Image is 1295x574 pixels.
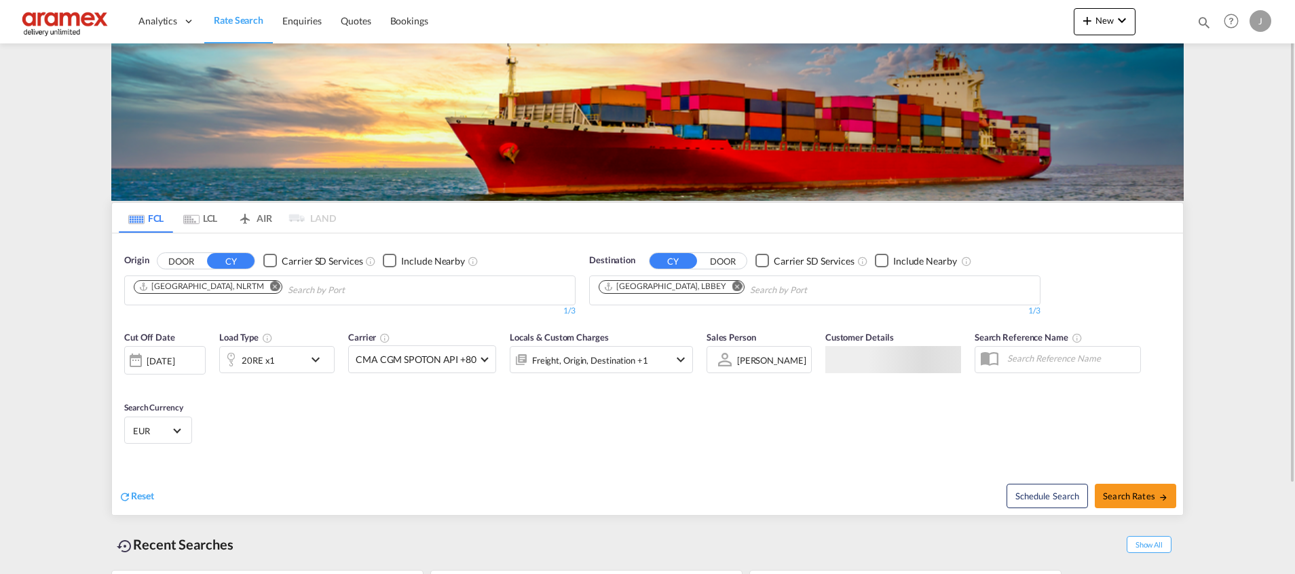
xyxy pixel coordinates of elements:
md-icon: icon-refresh [119,491,131,503]
button: Note: By default Schedule search will only considerorigin ports, destination ports and cut off da... [1007,484,1088,508]
span: EUR [133,425,171,437]
md-icon: icon-backup-restore [117,538,133,554]
md-icon: Your search will be saved by the below given name [1072,332,1083,343]
div: icon-refreshReset [119,489,154,504]
md-icon: icon-arrow-right [1159,493,1168,502]
button: icon-plus 400-fgNewicon-chevron-down [1074,8,1136,35]
input: Chips input. [750,280,879,301]
button: Remove [261,281,282,294]
md-checkbox: Checkbox No Ink [875,254,957,268]
span: Reset [131,490,154,501]
span: Customer Details [825,332,894,343]
md-icon: icon-chevron-down [1114,12,1130,28]
div: Freight Origin Destination Factory Stuffingicon-chevron-down [510,346,693,373]
div: Recent Searches [111,529,239,560]
div: Rotterdam, NLRTM [138,281,264,292]
button: Remove [724,281,744,294]
span: Cut Off Date [124,332,175,343]
md-select: Sales Person: Janice Camporaso [736,350,808,370]
span: Analytics [138,14,177,28]
div: OriginDOOR CY Checkbox No InkUnchecked: Search for CY (Container Yard) services for all selected ... [112,233,1183,515]
img: dca169e0c7e311edbe1137055cab269e.png [20,6,112,37]
button: Search Ratesicon-arrow-right [1095,484,1176,508]
span: Enquiries [282,15,322,26]
md-select: Select Currency: € EUREuro [132,421,185,440]
div: Beirut, LBBEY [603,281,726,292]
div: Press delete to remove this chip. [603,281,729,292]
md-chips-wrap: Chips container. Use arrow keys to select chips. [597,276,884,301]
span: Quotes [341,15,371,26]
md-checkbox: Checkbox No Ink [383,254,465,268]
span: Search Currency [124,402,183,413]
div: Freight Origin Destination Factory Stuffing [532,351,648,370]
md-icon: icon-information-outline [262,332,273,343]
div: 20RE x1 [242,351,275,370]
md-checkbox: Checkbox No Ink [755,254,855,268]
md-icon: Unchecked: Ignores neighbouring ports when fetching rates.Checked : Includes neighbouring ports w... [961,256,972,267]
span: New [1079,15,1130,26]
md-icon: icon-airplane [237,210,253,221]
input: Chips input. [288,280,417,301]
div: Carrier SD Services [282,254,362,268]
div: [DATE] [147,355,174,367]
span: Help [1220,9,1243,33]
span: Sales Person [707,332,756,343]
div: 1/3 [589,305,1040,317]
md-tab-item: LCL [173,203,227,233]
md-icon: icon-plus 400-fg [1079,12,1095,28]
md-pagination-wrapper: Use the left and right arrow keys to navigate between tabs [119,203,336,233]
md-icon: The selected Trucker/Carrierwill be displayed in the rate results If the rates are from another f... [379,332,390,343]
button: CY [650,253,697,269]
div: 1/3 [124,305,576,317]
div: Carrier SD Services [774,254,855,268]
md-icon: Unchecked: Search for CY (Container Yard) services for all selected carriers.Checked : Search for... [857,256,868,267]
md-icon: Unchecked: Search for CY (Container Yard) services for all selected carriers.Checked : Search for... [365,256,376,267]
div: Include Nearby [401,254,465,268]
div: [PERSON_NAME] [737,355,806,366]
span: Show All [1127,536,1171,553]
md-datepicker: Select [124,373,134,391]
div: Press delete to remove this chip. [138,281,267,292]
img: LCL+%26+FCL+BACKGROUND.png [111,43,1184,201]
md-icon: icon-chevron-down [673,351,689,368]
span: Load Type [219,332,273,343]
input: Search Reference Name [1000,348,1140,368]
div: icon-magnify [1197,15,1212,35]
span: Bookings [390,15,428,26]
md-tab-item: FCL [119,203,173,233]
span: Locals & Custom Charges [510,332,609,343]
button: DOOR [157,253,205,269]
md-chips-wrap: Chips container. Use arrow keys to select chips. [132,276,422,301]
button: CY [207,253,255,269]
div: 20RE x1icon-chevron-down [219,346,335,373]
md-icon: Unchecked: Ignores neighbouring ports when fetching rates.Checked : Includes neighbouring ports w... [468,256,478,267]
md-tab-item: AIR [227,203,282,233]
md-icon: icon-chevron-down [307,351,331,368]
div: Help [1220,9,1250,34]
div: J [1250,10,1271,32]
span: Destination [589,254,635,267]
span: Rate Search [214,14,263,26]
span: Search Rates [1103,491,1168,501]
button: DOOR [699,253,747,269]
md-icon: icon-magnify [1197,15,1212,30]
span: CMA CGM SPOTON API +80 [356,353,476,366]
span: Carrier [348,332,390,343]
div: [DATE] [124,346,206,375]
span: Origin [124,254,149,267]
span: Search Reference Name [975,332,1083,343]
div: Include Nearby [893,254,957,268]
md-checkbox: Checkbox No Ink [263,254,362,268]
